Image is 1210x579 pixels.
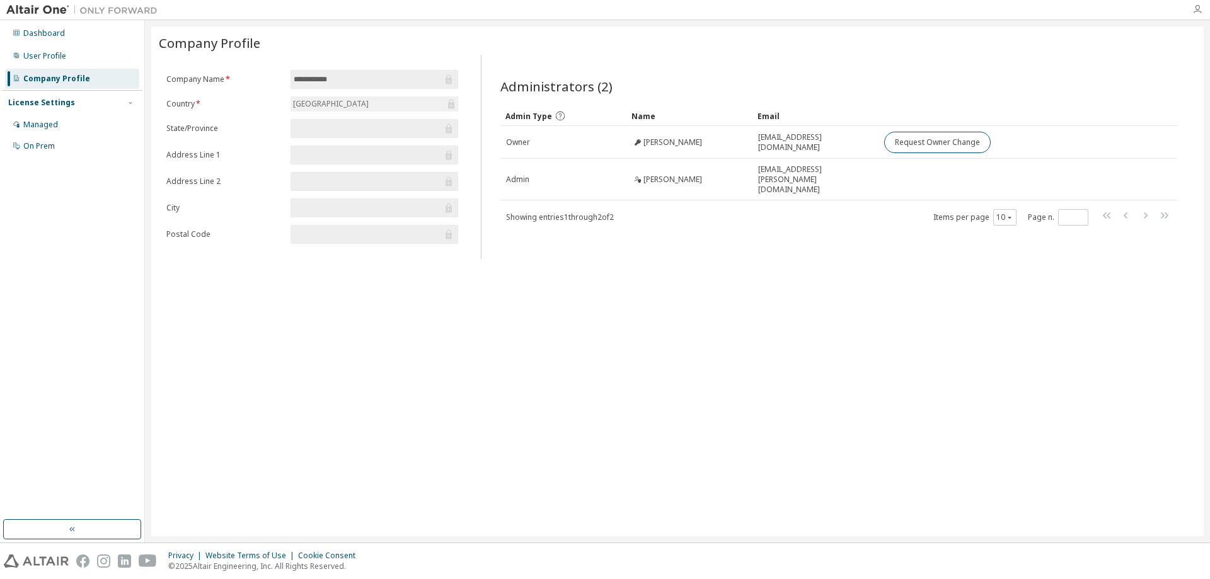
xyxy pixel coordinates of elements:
div: On Prem [23,141,55,151]
p: © 2025 Altair Engineering, Inc. All Rights Reserved. [168,561,363,571]
span: Administrators (2) [500,77,613,95]
div: [GEOGRAPHIC_DATA] [291,97,371,111]
div: Name [631,106,747,126]
img: facebook.svg [76,554,89,568]
span: [EMAIL_ADDRESS][DOMAIN_NAME] [758,132,873,152]
img: youtube.svg [139,554,157,568]
label: City [166,203,283,213]
label: Postal Code [166,229,283,239]
div: User Profile [23,51,66,61]
div: Company Profile [23,74,90,84]
img: linkedin.svg [118,554,131,568]
div: Dashboard [23,28,65,38]
button: 10 [996,212,1013,222]
div: License Settings [8,98,75,108]
label: Company Name [166,74,283,84]
span: Items per page [933,209,1017,226]
span: Admin [506,175,529,185]
span: [PERSON_NAME] [643,137,702,147]
span: Page n. [1028,209,1088,226]
img: altair_logo.svg [4,554,69,568]
label: Address Line 2 [166,176,283,186]
span: [PERSON_NAME] [643,175,702,185]
span: Admin Type [505,111,552,122]
button: Request Owner Change [884,132,991,153]
label: Address Line 1 [166,150,283,160]
span: Owner [506,137,530,147]
div: [GEOGRAPHIC_DATA] [291,96,458,112]
div: Website Terms of Use [205,551,298,561]
span: Showing entries 1 through 2 of 2 [506,212,614,222]
div: Managed [23,120,58,130]
span: [EMAIL_ADDRESS][PERSON_NAME][DOMAIN_NAME] [758,164,873,195]
div: Cookie Consent [298,551,363,561]
div: Email [758,106,873,126]
img: instagram.svg [97,554,110,568]
span: Company Profile [159,34,260,52]
img: Altair One [6,4,164,16]
label: State/Province [166,123,283,134]
div: Privacy [168,551,205,561]
label: Country [166,99,283,109]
